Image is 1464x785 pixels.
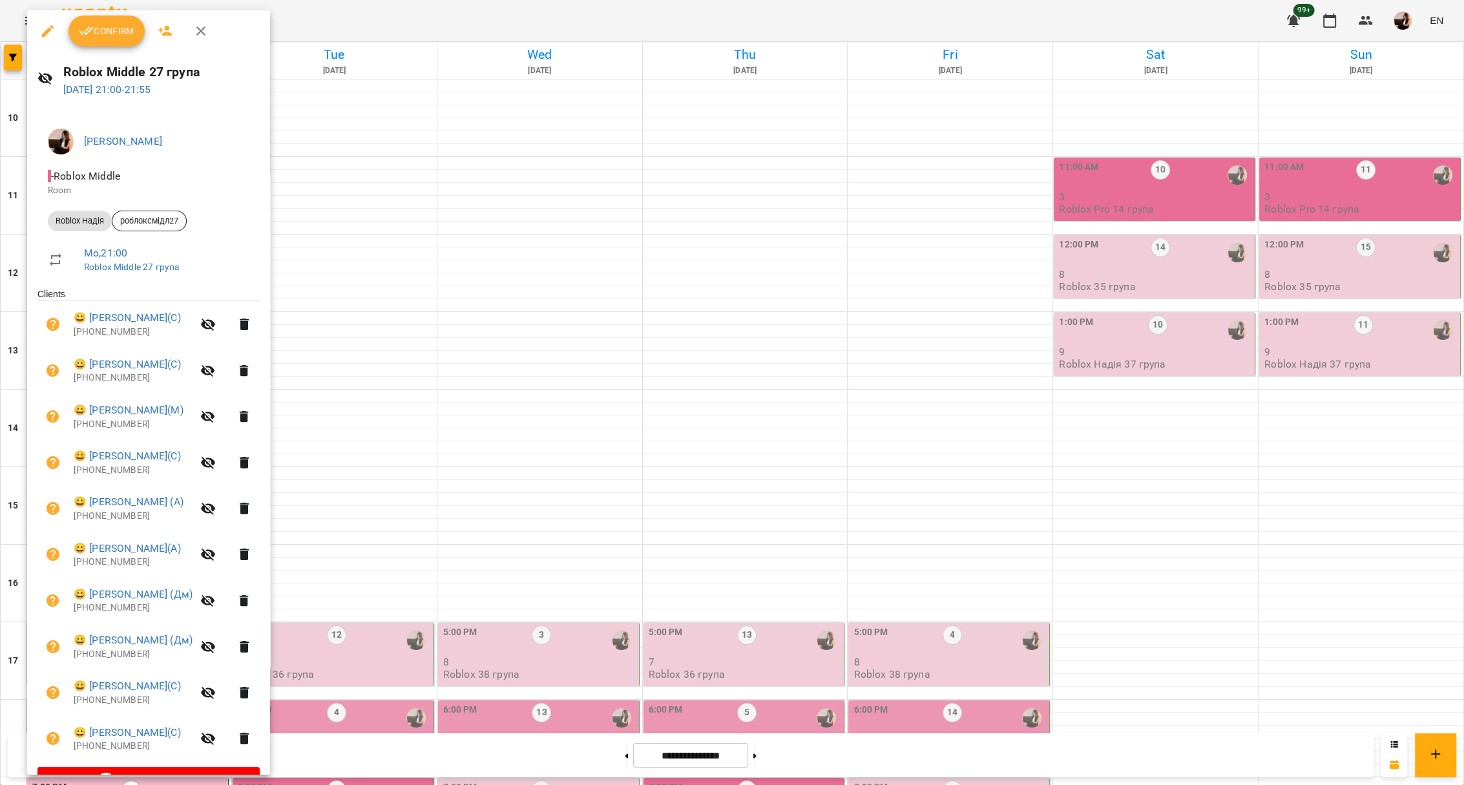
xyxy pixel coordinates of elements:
[74,510,193,523] p: [PHONE_NUMBER]
[74,448,181,464] a: 😀 [PERSON_NAME](С)
[48,184,249,197] p: Room
[37,539,68,570] button: Unpaid. Bill the attendance?
[63,83,151,96] a: [DATE] 21:00-21:55
[37,401,68,432] button: Unpaid. Bill the attendance?
[37,631,68,662] button: Unpaid. Bill the attendance?
[48,170,123,182] span: - Roblox Middlе
[48,129,74,154] img: f1c8304d7b699b11ef2dd1d838014dff.jpg
[84,262,179,272] a: Roblox Middlе 27 група
[48,215,112,227] span: Roblox Надія
[37,309,68,340] button: Unpaid. Bill the attendance?
[63,62,260,82] h6: Roblox Middlе 27 група
[74,310,181,326] a: 😀 [PERSON_NAME](С)
[37,288,260,766] ul: Clients
[74,648,193,661] p: [PHONE_NUMBER]
[112,211,187,231] div: роблоксмідл27
[112,215,186,227] span: роблоксмідл27
[74,403,183,418] a: 😀 [PERSON_NAME](М)
[74,418,193,431] p: [PHONE_NUMBER]
[37,355,68,386] button: Unpaid. Bill the attendance?
[74,587,193,602] a: 😀 [PERSON_NAME] (Дм)
[74,602,193,614] p: [PHONE_NUMBER]
[74,541,181,556] a: 😀 [PERSON_NAME](А)
[74,633,193,648] a: 😀 [PERSON_NAME] (Дм)
[74,372,193,384] p: [PHONE_NUMBER]
[37,493,68,524] button: Unpaid. Bill the attendance?
[84,135,162,147] a: [PERSON_NAME]
[84,247,127,259] a: Mo , 21:00
[74,740,193,753] p: [PHONE_NUMBER]
[37,447,68,478] button: Unpaid. Bill the attendance?
[37,723,68,754] button: Unpaid. Bill the attendance?
[68,16,145,47] button: Confirm
[74,464,193,477] p: [PHONE_NUMBER]
[74,694,193,707] p: [PHONE_NUMBER]
[37,677,68,708] button: Unpaid. Bill the attendance?
[79,23,134,39] span: Confirm
[74,678,181,694] a: 😀 [PERSON_NAME](С)
[74,556,193,569] p: [PHONE_NUMBER]
[74,725,181,740] a: 😀 [PERSON_NAME](С)
[74,357,181,372] a: 😀 [PERSON_NAME](С)
[74,494,183,510] a: 😀 [PERSON_NAME] (А)
[74,326,193,339] p: [PHONE_NUMBER]
[37,585,68,616] button: Unpaid. Bill the attendance?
